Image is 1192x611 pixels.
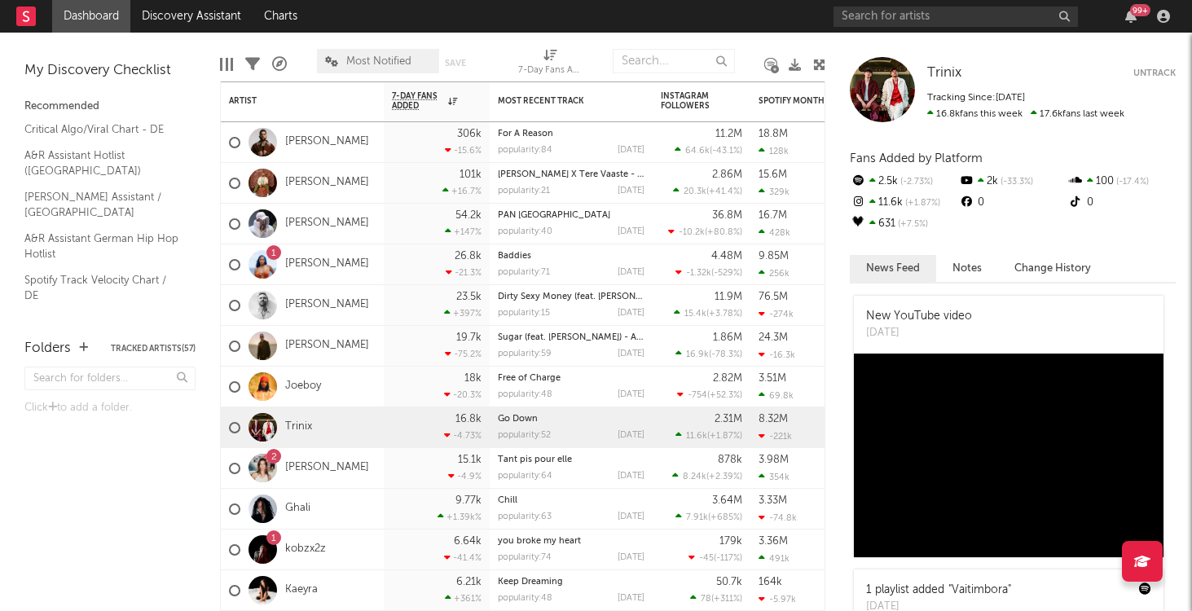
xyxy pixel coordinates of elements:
[686,269,711,278] span: -1.32k
[719,536,742,547] div: 179k
[759,96,881,106] div: Spotify Monthly Listeners
[673,186,742,196] div: ( )
[445,593,482,604] div: +361 %
[618,594,644,603] div: [DATE]
[518,41,583,88] div: 7-Day Fans Added (7-Day Fans Added)
[24,230,179,263] a: A&R Assistant German Hip Hop Hotlist
[285,420,312,434] a: Trinix
[850,192,958,213] div: 11.6k
[927,109,1023,119] span: 16.8k fans this week
[675,430,742,441] div: ( )
[498,496,517,505] a: Chill
[618,187,644,196] div: [DATE]
[718,455,742,465] div: 878k
[850,213,958,235] div: 631
[712,169,742,180] div: 2.86M
[498,496,644,505] div: Chill
[688,552,742,563] div: ( )
[675,349,742,359] div: ( )
[998,178,1033,187] span: -33.3 %
[457,129,482,139] div: 306k
[759,455,789,465] div: 3.98M
[958,192,1067,213] div: 0
[958,171,1067,192] div: 2k
[714,595,740,604] span: +311 %
[618,268,644,277] div: [DATE]
[866,308,972,325] div: New YouTube video
[690,593,742,604] div: ( )
[903,199,940,208] span: +1.87 %
[759,577,782,587] div: 164k
[498,211,644,220] div: PAN INDIA
[759,169,787,180] div: 15.6M
[24,121,179,138] a: Critical Algo/Viral Chart - DE
[272,41,287,88] div: A&R Pipeline
[285,380,321,393] a: Joeboy
[661,91,718,111] div: Instagram Followers
[898,178,933,187] span: -2.73 %
[759,431,792,442] div: -221k
[445,349,482,359] div: -75.2 %
[498,252,644,261] div: Baddies
[759,349,795,360] div: -16.3k
[498,537,581,546] a: you broke my heart
[618,390,644,399] div: [DATE]
[445,59,466,68] button: Save
[24,97,196,116] div: Recommended
[1067,171,1176,192] div: 100
[498,349,552,358] div: popularity: 59
[498,170,671,179] a: [PERSON_NAME] X Tere Vaaste - Mashup
[498,333,644,342] div: Sugar (feat. Francesco Yates) - ALOK Remix
[686,350,709,359] span: 16.9k
[759,495,787,506] div: 3.33M
[498,415,644,424] div: Go Down
[498,455,644,464] div: Tant pis pour elle
[927,109,1124,119] span: 17.6k fans last week
[229,96,351,106] div: Artist
[445,145,482,156] div: -15.6 %
[498,455,572,464] a: Tant pis pour elle
[24,188,179,222] a: [PERSON_NAME] Assistant / [GEOGRAPHIC_DATA]
[618,512,644,521] div: [DATE]
[24,339,71,358] div: Folders
[458,455,482,465] div: 15.1k
[699,554,714,563] span: -45
[866,325,972,341] div: [DATE]
[498,309,550,318] div: popularity: 15
[454,536,482,547] div: 6.64k
[456,332,482,343] div: 19.7k
[759,251,789,262] div: 9.85M
[759,332,788,343] div: 24.3M
[713,373,742,384] div: 2.82M
[111,345,196,353] button: Tracked Artists(57)
[285,135,369,149] a: [PERSON_NAME]
[710,391,740,400] span: +52.3 %
[498,431,551,440] div: popularity: 52
[460,169,482,180] div: 101k
[498,578,644,587] div: Keep Dreaming
[675,145,742,156] div: ( )
[1125,10,1137,23] button: 99+
[498,578,563,587] a: Keep Dreaming
[285,257,369,271] a: [PERSON_NAME]
[927,93,1025,103] span: Tracking Since: [DATE]
[618,146,644,155] div: [DATE]
[834,7,1078,27] input: Search for artists
[948,584,1011,596] a: "Vaitimbora"
[498,594,552,603] div: popularity: 48
[456,292,482,302] div: 23.5k
[759,187,790,197] div: 329k
[759,536,788,547] div: 3.36M
[498,187,550,196] div: popularity: 21
[456,577,482,587] div: 6.21k
[498,374,644,383] div: Free of Charge
[850,152,983,165] span: Fans Added by Platform
[683,473,706,481] span: 8.24k
[438,512,482,522] div: +1.39k %
[444,389,482,400] div: -20.3 %
[346,56,411,67] span: Most Notified
[759,594,796,604] div: -5.97k
[1133,65,1176,81] button: Untrack
[498,390,552,399] div: popularity: 48
[759,227,790,238] div: 428k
